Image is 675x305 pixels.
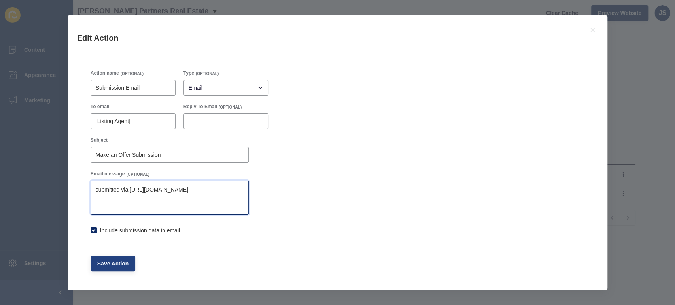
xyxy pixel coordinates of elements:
span: (OPTIONAL) [126,172,149,177]
textarea: submitted via [URL][DOMAIN_NAME] [92,182,248,213]
label: Subject [91,137,108,143]
label: Include submission data in email [100,226,180,234]
label: Reply To Email [183,104,217,110]
button: Save Action [91,256,136,271]
label: Type [183,70,194,76]
span: (OPTIONAL) [196,71,219,77]
span: (OPTIONAL) [121,71,144,77]
label: Email message [91,171,125,177]
div: open menu [183,80,268,96]
label: To email [91,104,110,110]
h1: Edit Action [77,33,579,43]
span: Save Action [97,260,129,267]
label: Action name [91,70,119,76]
span: (OPTIONAL) [219,105,242,110]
